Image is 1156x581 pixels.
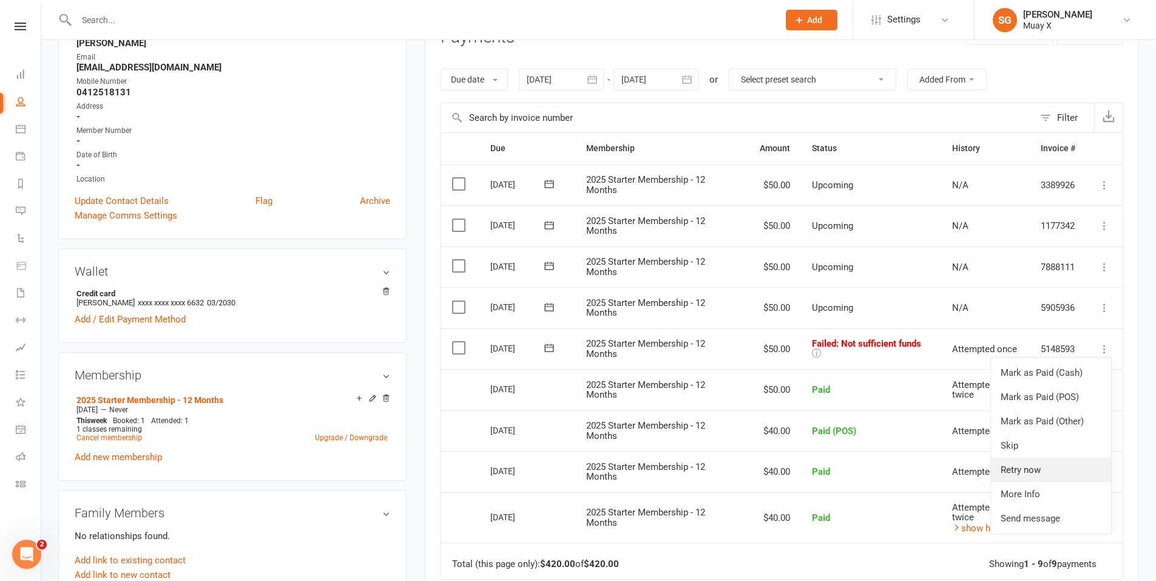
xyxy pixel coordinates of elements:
[1023,9,1092,20] div: [PERSON_NAME]
[749,492,801,543] td: $40.00
[16,117,41,144] a: Calendar
[479,133,575,164] th: Due
[1023,20,1092,31] div: Muay X
[1030,165,1086,206] td: 3389926
[586,461,705,483] span: 2025 Starter Membership - 12 Months
[207,298,235,307] span: 03/2030
[586,379,705,401] span: 2025 Starter Membership - 12 Months
[1030,246,1086,288] td: 7888111
[836,338,921,349] span: : Not sufficient funds
[75,208,177,223] a: Manage Comms Settings
[952,344,1017,355] span: Attempted once
[749,369,801,410] td: $50.00
[801,133,941,164] th: Status
[76,174,390,185] div: Location
[812,512,830,523] span: Paid
[109,406,128,414] span: Never
[586,420,705,441] span: 2025 Starter Membership - 12 Months
[441,69,508,90] button: Due date
[749,328,801,370] td: $50.00
[490,175,546,194] div: [DATE]
[991,433,1111,458] a: Skip
[37,540,47,549] span: 2
[76,425,142,433] span: 1 classes remaining
[991,385,1111,409] a: Mark as Paid (POS)
[490,257,546,276] div: [DATE]
[16,253,41,280] a: Product Sales
[16,89,41,117] a: People
[441,103,1034,132] input: Search by invoice number
[76,406,98,414] span: [DATE]
[749,287,801,328] td: $50.00
[75,265,390,278] h3: Wallet
[1030,287,1086,328] td: 5905936
[812,302,853,313] span: Upcoming
[255,194,272,208] a: Flag
[16,417,41,444] a: General attendance kiosk mode
[12,540,41,569] iframe: Intercom live chat
[807,15,822,25] span: Add
[887,6,921,33] span: Settings
[76,416,90,425] span: This
[76,111,390,122] strong: -
[490,421,546,440] div: [DATE]
[907,69,987,90] button: Added From
[952,523,1013,534] a: show history
[1030,328,1086,370] td: 5148593
[586,256,705,277] span: 2025 Starter Membership - 12 Months
[993,8,1017,32] div: SG
[490,297,546,316] div: [DATE]
[749,205,801,246] td: $50.00
[812,180,853,191] span: Upcoming
[749,410,801,452] td: $40.00
[1030,133,1086,164] th: Invoice #
[16,335,41,362] a: Assessments
[989,559,1097,569] div: Showing of payments
[76,62,390,73] strong: [EMAIL_ADDRESS][DOMAIN_NAME]
[991,482,1111,506] a: More Info
[16,62,41,89] a: Dashboard
[113,416,145,425] span: Booked: 1
[76,395,223,405] a: 2025 Starter Membership - 12 Months
[749,451,801,492] td: $40.00
[952,502,995,523] span: Attempted twice
[749,165,801,206] td: $50.00
[952,302,968,313] span: N/A
[586,338,705,359] span: 2025 Starter Membership - 12 Months
[452,559,619,569] div: Total (this page only): of
[812,338,921,349] span: Failed
[575,133,749,164] th: Membership
[586,297,705,319] span: 2025 Starter Membership - 12 Months
[16,144,41,171] a: Payments
[75,194,169,208] a: Update Contact Details
[490,508,546,526] div: [DATE]
[1030,205,1086,246] td: 1177342
[73,416,110,425] div: week
[315,433,387,442] a: Upgrade / Downgrade
[75,529,390,543] p: No relationships found.
[76,433,142,442] a: Cancel membership
[709,72,718,87] div: or
[76,76,390,87] div: Mobile Number
[1057,110,1078,125] div: Filter
[586,507,705,528] span: 2025 Starter Membership - 12 Months
[360,194,390,208] a: Archive
[586,174,705,195] span: 2025 Starter Membership - 12 Months
[76,125,390,137] div: Member Number
[76,149,390,161] div: Date of Birth
[540,559,575,569] strong: $420.00
[812,466,830,477] span: Paid
[1034,103,1094,132] button: Filter
[75,287,390,309] li: [PERSON_NAME]
[76,101,390,112] div: Address
[952,379,995,401] span: Attempted twice
[952,426,1017,437] span: Attempted once
[75,369,390,382] h3: Membership
[76,38,390,49] strong: [PERSON_NAME]
[75,452,162,463] a: Add new membership
[1024,559,1043,569] strong: 1 - 9
[138,298,204,307] span: xxxx xxxx xxxx 6632
[151,416,189,425] span: Attended: 1
[75,553,186,568] a: Add link to existing contact
[490,216,546,234] div: [DATE]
